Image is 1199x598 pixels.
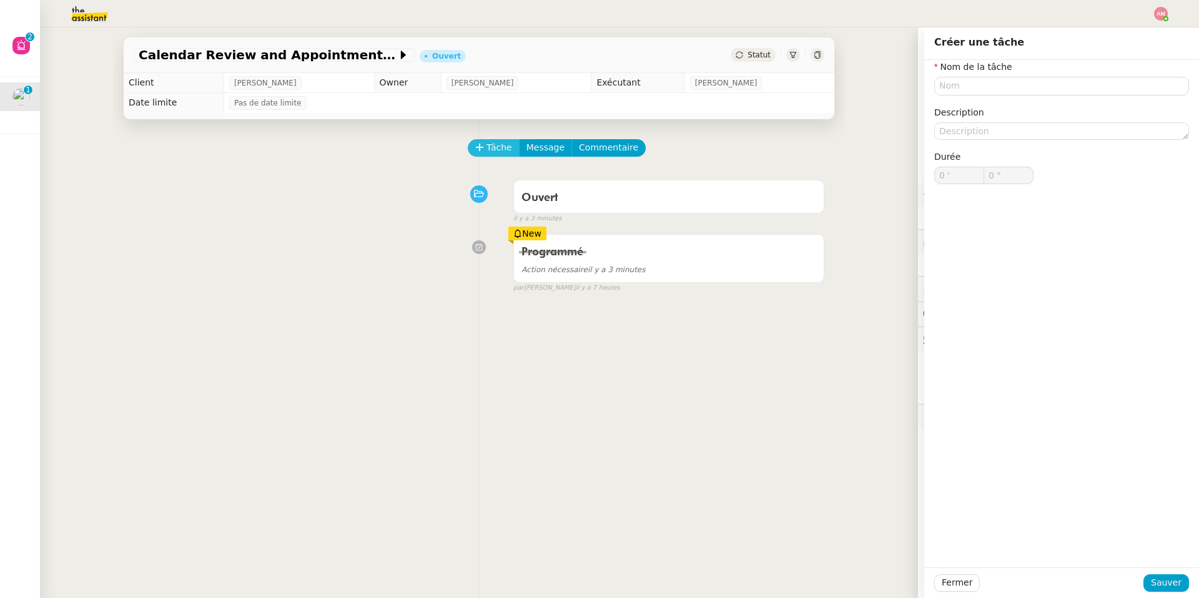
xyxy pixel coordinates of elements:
[12,88,30,105] img: users%2FYpHCMxs0fyev2wOt2XOQMyMzL3F3%2Favatar%2Fb1d7cab4-399e-487a-a9b0-3b1e57580435
[234,97,302,109] span: Pas de date limite
[918,327,1199,351] div: 🕵️Autres demandes en cours 5
[591,73,684,93] td: Exécutant
[24,86,32,94] nz-badge-sup: 1
[923,411,962,421] span: 🧴
[521,265,645,274] span: il y a 3 minutes
[124,73,224,93] td: Client
[1143,574,1189,592] button: Sauver
[526,140,565,155] span: Message
[468,139,520,157] button: Tâche
[984,167,1033,184] input: 0 sec
[918,182,1199,207] div: ⚙️Procédures
[27,32,32,44] p: 2
[234,77,297,89] span: [PERSON_NAME]
[1151,576,1182,590] span: Sauver
[942,576,972,590] span: Fermer
[521,192,558,203] span: Ouvert
[26,32,34,41] nz-badge-sup: 2
[934,77,1189,95] input: Nom
[513,283,619,293] small: [PERSON_NAME]
[374,73,441,93] td: Owner
[934,62,1012,72] label: Nom de la tâche
[521,265,588,274] span: Action nécessaire
[26,86,31,97] p: 1
[571,139,646,157] button: Commentaire
[923,235,1004,249] span: 🔐
[513,283,524,293] span: par
[519,139,572,157] button: Message
[508,227,546,240] div: New
[923,334,1079,344] span: 🕵️
[934,36,1024,48] span: Créer une tâche
[918,302,1199,326] div: 💬Commentaires
[748,51,771,59] span: Statut
[486,140,512,155] span: Tâche
[124,93,224,113] td: Date limite
[432,52,461,60] div: Ouvert
[918,277,1199,301] div: ⏲️Tâches 0:00
[918,404,1199,429] div: 🧴Autres
[579,140,638,155] span: Commentaire
[923,187,988,202] span: ⚙️
[923,283,1009,293] span: ⏲️
[935,167,984,184] input: 0 min
[1154,7,1168,21] img: svg
[576,283,620,293] span: il y a 7 heures
[923,309,1003,319] span: 💬
[521,247,583,258] span: Programmé
[695,77,757,89] span: [PERSON_NAME]
[918,230,1199,254] div: 🔐Données client
[934,107,984,117] label: Description
[139,49,397,61] span: Calendar Review and Appointment Confirmation - 13 octobre 2025
[451,77,514,89] span: [PERSON_NAME]
[934,152,960,162] span: Durée
[513,213,561,224] span: il y a 3 minutes
[934,574,980,592] button: Fermer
